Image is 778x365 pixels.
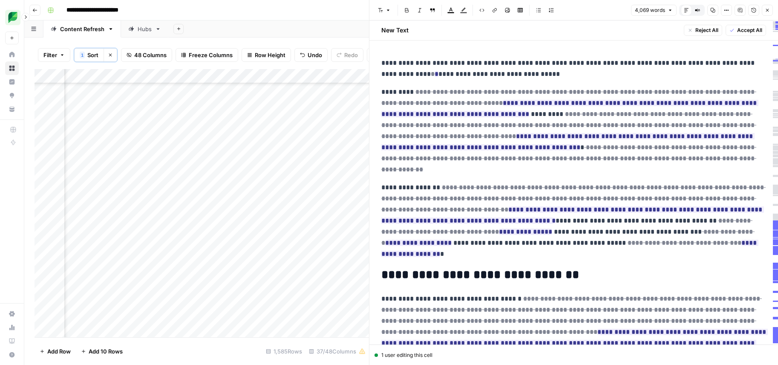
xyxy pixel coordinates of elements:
[80,52,85,58] div: 1
[76,345,128,358] button: Add 10 Rows
[87,51,98,59] span: Sort
[255,51,285,59] span: Row Height
[74,48,104,62] button: 1Sort
[635,6,665,14] span: 4,069 words
[381,26,409,35] h2: New Text
[176,48,238,62] button: Freeze Columns
[695,26,718,34] span: Reject All
[60,25,104,33] div: Content Refresh
[308,51,322,59] span: Undo
[5,61,19,75] a: Browse
[5,10,20,25] img: SproutSocial Logo
[737,26,762,34] span: Accept All
[43,20,121,38] a: Content Refresh
[344,51,358,59] span: Redo
[121,48,172,62] button: 48 Columns
[134,51,167,59] span: 48 Columns
[5,75,19,89] a: Insights
[305,345,369,358] div: 37/48 Columns
[5,89,19,102] a: Opportunities
[5,321,19,334] a: Usage
[138,25,152,33] div: Hubs
[5,48,19,61] a: Home
[5,348,19,362] button: Help + Support
[331,48,363,62] button: Redo
[47,347,71,356] span: Add Row
[38,48,70,62] button: Filter
[189,51,233,59] span: Freeze Columns
[5,7,19,28] button: Workspace: SproutSocial
[5,334,19,348] a: Learning Hub
[631,5,677,16] button: 4,069 words
[43,51,57,59] span: Filter
[89,347,123,356] span: Add 10 Rows
[375,351,773,359] div: 1 user editing this cell
[242,48,291,62] button: Row Height
[294,48,328,62] button: Undo
[684,25,722,36] button: Reject All
[5,102,19,116] a: Your Data
[5,307,19,321] a: Settings
[35,345,76,358] button: Add Row
[726,25,766,36] button: Accept All
[81,52,84,58] span: 1
[121,20,168,38] a: Hubs
[262,345,305,358] div: 1,585 Rows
